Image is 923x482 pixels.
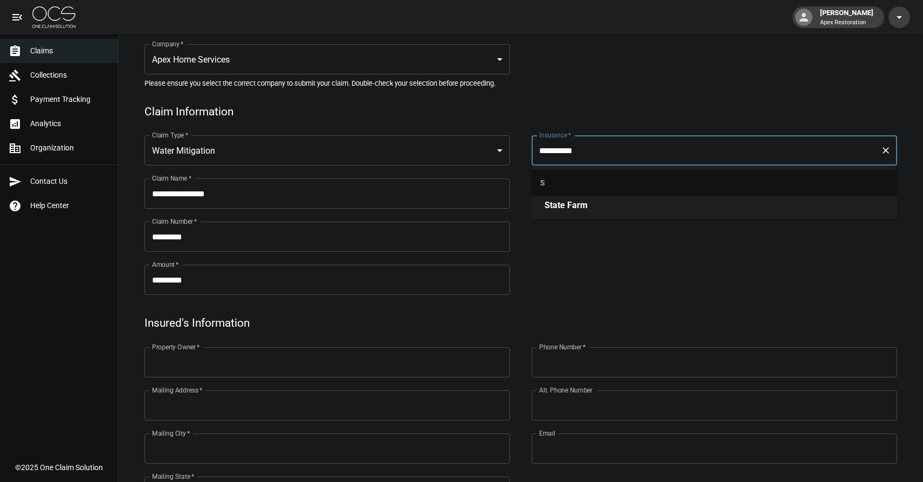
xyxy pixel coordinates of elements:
label: Alt. Phone Number [539,385,593,395]
label: Amount [152,260,179,269]
span: Help Center [30,200,109,211]
label: Phone Number [539,342,586,352]
label: Company [152,39,184,49]
label: Claim Number [152,217,197,226]
label: Email [539,429,555,438]
button: Clear [878,143,893,158]
label: Insurance [539,130,571,140]
span: Organization [30,142,109,154]
h5: Please ensure you select the correct company to submit your claim. Double-check your selection be... [144,79,897,88]
label: Mailing City [152,429,190,438]
p: Apex Restoration [820,18,873,27]
div: © 2025 One Claim Solution [15,462,103,473]
label: Claim Name [152,174,191,183]
img: ocs-logo-white-transparent.png [32,6,75,28]
span: Contact Us [30,176,109,187]
span: Payment Tracking [30,94,109,105]
label: Mailing State [152,472,194,481]
span: Collections [30,70,109,81]
div: [PERSON_NAME] [816,8,878,27]
span: Farm [567,200,588,210]
span: State [545,200,565,210]
div: Apex Home Services [144,44,510,74]
label: Mailing Address [152,385,202,395]
button: open drawer [6,6,28,28]
span: Analytics [30,118,109,129]
div: S [532,170,897,196]
div: Water Mitigation [144,135,510,166]
label: Property Owner [152,342,200,352]
label: Claim Type [152,130,188,140]
span: Claims [30,45,109,57]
